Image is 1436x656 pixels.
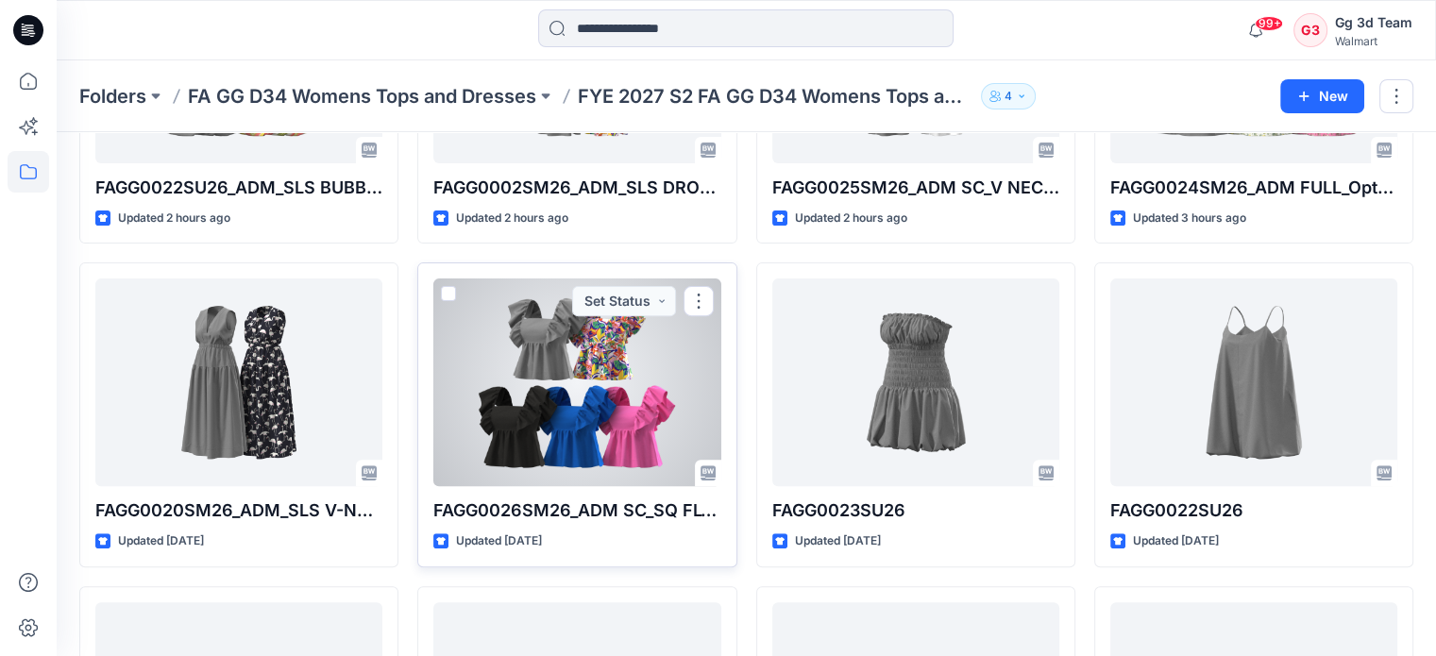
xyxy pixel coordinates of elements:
[1280,79,1364,113] button: New
[433,497,720,524] p: FAGG0026SM26_ADM SC_SQ FLTR SLEEVE TOP
[1110,497,1397,524] p: FAGG0022SU26
[1255,16,1283,31] span: 99+
[1293,13,1327,47] div: G3
[1133,209,1246,228] p: Updated 3 hours ago
[118,209,230,228] p: Updated 2 hours ago
[433,278,720,486] a: FAGG0026SM26_ADM SC_SQ FLTR SLEEVE TOP
[578,83,973,109] p: FYE 2027 S2 FA GG D34 Womens Tops and Dresses
[79,83,146,109] a: Folders
[456,531,542,551] p: Updated [DATE]
[1110,278,1397,486] a: FAGG0022SU26
[95,278,382,486] a: FAGG0020SM26_ADM_SLS V-NECK CUT OUT MAXI DRESS
[795,209,907,228] p: Updated 2 hours ago
[118,531,204,551] p: Updated [DATE]
[456,209,568,228] p: Updated 2 hours ago
[95,175,382,201] p: FAGG0022SU26_ADM_SLS BUBBLE HEM MINI DRESS
[1110,175,1397,201] p: FAGG0024SM26_ADM FULL_Opt2_SWEETHEAR TIERED SMOCKED MINI DRESS
[433,175,720,201] p: FAGG0002SM26_ADM_SLS DROP WAIST MAXI DRESS
[1335,34,1412,48] div: Walmart
[772,497,1059,524] p: FAGG0023SU26
[1005,86,1012,107] p: 4
[795,531,881,551] p: Updated [DATE]
[95,497,382,524] p: FAGG0020SM26_ADM_SLS V-NECK CUT OUT MAXI DRESS
[981,83,1036,109] button: 4
[1133,531,1219,551] p: Updated [DATE]
[772,278,1059,486] a: FAGG0023SU26
[188,83,536,109] a: FA GG D34 Womens Tops and Dresses
[772,175,1059,201] p: FAGG0025SM26_ADM SC_V NECK ZIP UP MIDI DRESS
[1335,11,1412,34] div: Gg 3d Team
